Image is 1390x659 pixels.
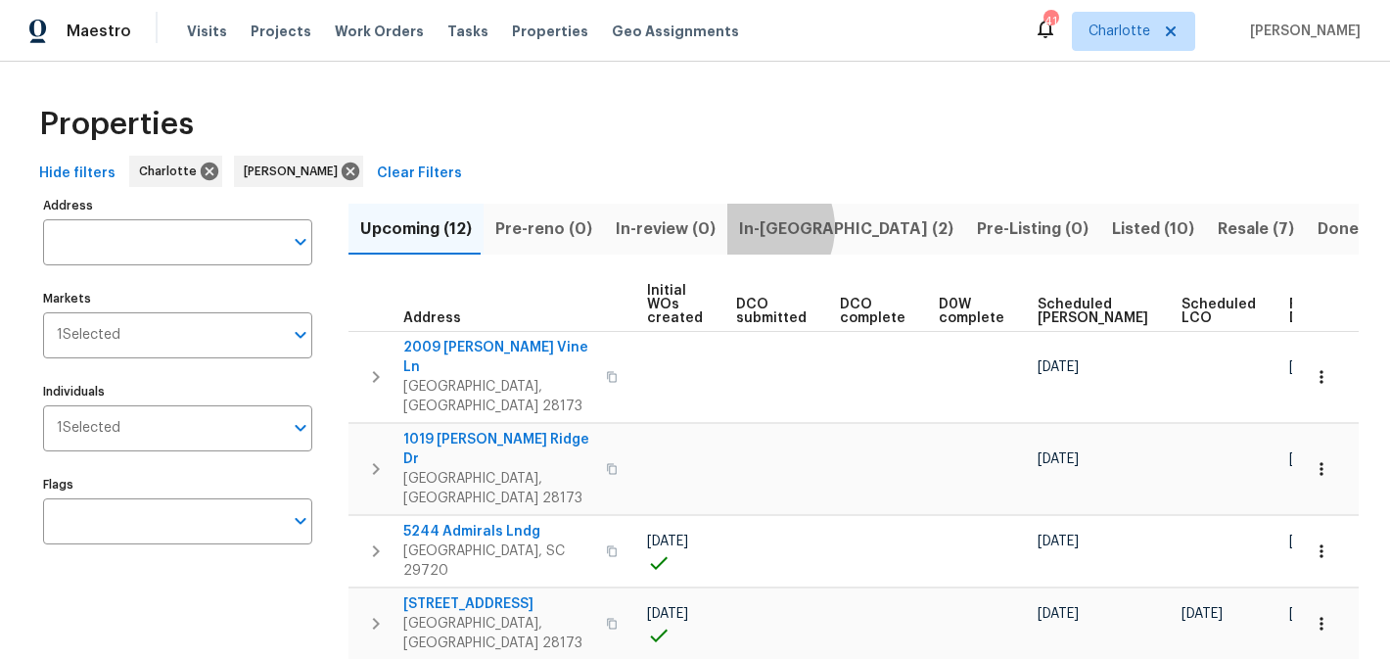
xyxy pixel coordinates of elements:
[139,162,205,181] span: Charlotte
[57,327,120,344] span: 1 Selected
[43,479,312,491] label: Flags
[360,215,472,243] span: Upcoming (12)
[403,594,594,614] span: [STREET_ADDRESS]
[403,541,594,581] span: [GEOGRAPHIC_DATA], SC 29720
[234,156,363,187] div: [PERSON_NAME]
[1242,22,1361,41] span: [PERSON_NAME]
[377,162,462,186] span: Clear Filters
[251,22,311,41] span: Projects
[57,420,120,437] span: 1 Selected
[1043,12,1057,31] div: 41
[403,311,461,325] span: Address
[1289,360,1330,374] span: [DATE]
[647,607,688,621] span: [DATE]
[447,24,488,38] span: Tasks
[647,535,688,548] span: [DATE]
[1089,22,1150,41] span: Charlotte
[403,614,594,653] span: [GEOGRAPHIC_DATA], [GEOGRAPHIC_DATA] 28173
[1038,607,1079,621] span: [DATE]
[39,162,116,186] span: Hide filters
[1289,452,1330,466] span: [DATE]
[67,22,131,41] span: Maestro
[1289,535,1330,548] span: [DATE]
[31,156,123,192] button: Hide filters
[335,22,424,41] span: Work Orders
[244,162,346,181] span: [PERSON_NAME]
[1038,298,1148,325] span: Scheduled [PERSON_NAME]
[403,338,594,377] span: 2009 [PERSON_NAME] Vine Ln
[1112,215,1194,243] span: Listed (10)
[403,377,594,416] span: [GEOGRAPHIC_DATA], [GEOGRAPHIC_DATA] 28173
[403,522,594,541] span: 5244 Admirals Lndg
[129,156,222,187] div: Charlotte
[287,321,314,349] button: Open
[495,215,592,243] span: Pre-reno (0)
[1038,452,1079,466] span: [DATE]
[1289,607,1330,621] span: [DATE]
[43,386,312,398] label: Individuals
[840,298,905,325] span: DCO complete
[287,507,314,535] button: Open
[403,430,594,469] span: 1019 [PERSON_NAME] Ridge Dr
[187,22,227,41] span: Visits
[403,469,594,508] span: [GEOGRAPHIC_DATA], [GEOGRAPHIC_DATA] 28173
[1218,215,1294,243] span: Resale (7)
[1038,360,1079,374] span: [DATE]
[287,414,314,442] button: Open
[1181,298,1256,325] span: Scheduled LCO
[1038,535,1079,548] span: [DATE]
[39,115,194,134] span: Properties
[512,22,588,41] span: Properties
[43,293,312,305] label: Markets
[369,156,470,192] button: Clear Filters
[43,200,312,212] label: Address
[1289,298,1332,325] span: Ready Date
[977,215,1089,243] span: Pre-Listing (0)
[287,228,314,256] button: Open
[736,298,807,325] span: DCO submitted
[939,298,1004,325] span: D0W complete
[616,215,716,243] span: In-review (0)
[612,22,739,41] span: Geo Assignments
[1181,607,1223,621] span: [DATE]
[739,215,953,243] span: In-[GEOGRAPHIC_DATA] (2)
[647,284,703,325] span: Initial WOs created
